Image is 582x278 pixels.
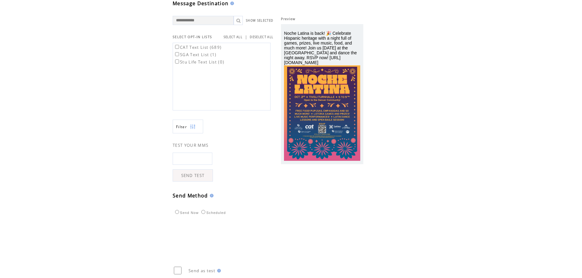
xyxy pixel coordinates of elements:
[174,45,221,50] label: CAT Text List (689)
[175,52,179,56] input: SGA Text List (1)
[175,45,179,49] input: CAT Text List (689)
[173,35,212,39] span: SELECT OPT-IN LISTS
[215,269,221,273] img: help.gif
[173,143,208,148] span: TEST YOUR MMS
[174,211,199,215] label: Send Now
[173,169,213,182] a: SEND TEST
[175,60,179,63] input: Stu Life Text List (0)
[189,268,215,273] span: Send as test
[245,34,247,40] span: |
[208,194,214,197] img: help.gif
[200,211,226,215] label: Scheduled
[174,59,224,65] label: Stu Life Text List (0)
[224,35,242,39] a: SELECT ALL
[246,19,273,23] a: SHOW SELECTED
[284,31,357,65] span: Noche Latina is back! 🎉 Celebrate Hispanic heritage with a night full of games, prizes, live musi...
[173,192,208,199] span: Send Method
[201,210,205,214] input: Scheduled
[281,17,295,21] span: Preview
[173,120,203,133] a: Filter
[174,52,217,57] label: SGA Text List (1)
[228,2,234,5] img: help.gif
[176,124,187,129] span: Show filters
[175,210,179,214] input: Send Now
[250,35,273,39] a: DESELECT ALL
[190,120,196,134] img: filters.png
